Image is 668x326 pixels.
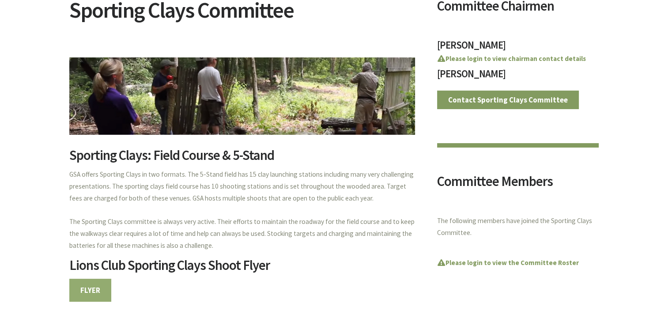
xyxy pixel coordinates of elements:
a: FLYER [69,279,112,302]
h2: Lions Club Sporting Clays Shoot Flyer [69,258,415,279]
a: Please login to view chairman contact details [437,54,586,63]
h2: Sporting Clays: Field Course & 5-Stand [69,148,415,169]
p: GSA offers Sporting Clays in two formats. The 5-Stand field has 15 clay launching stations includ... [69,169,415,252]
h3: [PERSON_NAME] [437,68,599,84]
a: Contact Sporting Clays Committee [437,91,579,109]
h2: Committee Members [437,174,599,195]
a: Please login to view the Committee Roster [437,258,579,267]
p: The following members have joined the Sporting Clays Committee. [437,215,599,239]
h3: [PERSON_NAME] [437,40,599,55]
